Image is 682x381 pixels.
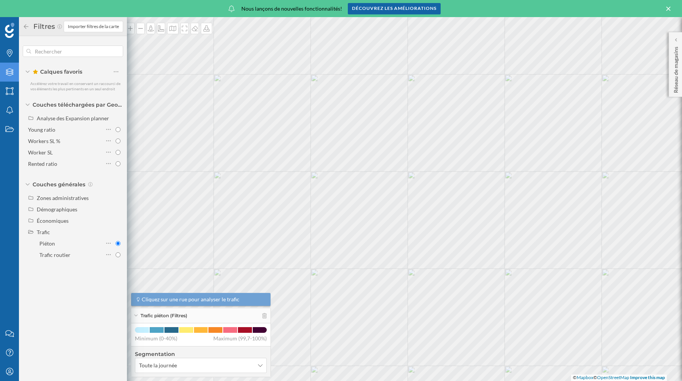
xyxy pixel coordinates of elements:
div: © © [571,375,667,381]
input: Trafic routier [116,252,120,257]
div: Trafic routier [39,252,70,258]
span: Importer filtres de la carte [68,23,119,30]
input: Rented ratio [116,161,120,166]
a: Mapbox [577,375,593,380]
span: Calques favoris [33,68,82,76]
input: Piéton [116,241,120,246]
span: Toute la journée [139,362,177,369]
div: Rented ratio [28,161,57,167]
span: Nous lançons de nouvelles fonctionnalités! [241,5,342,13]
div: Worker SL [28,149,53,156]
span: Couches téléchargées par Geoblink [33,101,123,109]
a: Improve this map [630,375,665,380]
span: Cliquez sur une rue pour analyser le trafic [142,296,239,303]
div: Économiques [37,217,69,224]
p: Réseau de magasins [672,44,680,93]
span: Accélérez votre travail en conservant un raccourci de vos éléments les plus pertinents en un seul... [30,81,120,91]
div: Young ratio [28,126,55,133]
a: OpenStreetMap [597,375,629,380]
h2: Filtres [30,20,57,33]
div: Workers SL % [28,138,60,144]
input: Worker SL [116,150,120,155]
div: Zones administratives [37,195,89,201]
input: Young ratio [116,127,120,132]
input: Workers SL % [116,139,120,143]
div: Trafic [37,229,50,235]
div: Démographiques [37,206,77,213]
div: Analyse des Expansion planner [37,115,109,121]
span: Maximum (99,7-100%) [213,335,267,342]
h4: Segmentation [135,350,267,358]
span: Trafic piéton (Filtres) [141,312,187,319]
span: Minimum (0-40%) [135,335,177,342]
div: Piéton [39,240,55,247]
span: Assistance [15,5,52,12]
span: Couches générales [33,181,85,188]
img: Logo Geoblink [5,23,14,38]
